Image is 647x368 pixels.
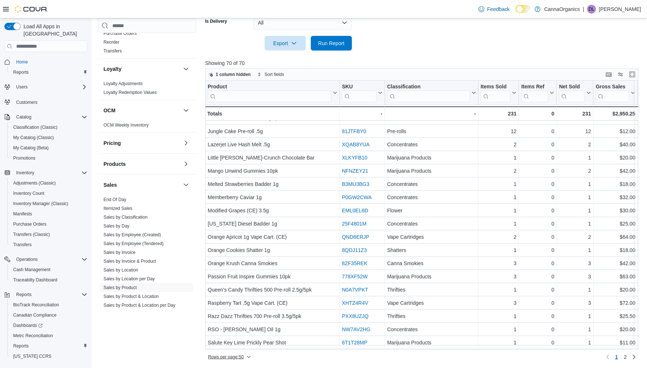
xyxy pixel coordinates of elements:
div: Flower [387,206,476,215]
button: Inventory [13,168,37,177]
a: End Of Day [103,197,126,202]
button: Display options [616,70,625,79]
a: Purchase Orders [10,220,50,229]
a: Sales by Location [103,267,138,273]
a: Adjustments (Classic) [10,179,59,187]
a: 25F4801M [342,221,367,227]
span: Traceabilty Dashboard [13,277,57,283]
div: Canna Smokies [387,259,476,268]
div: Gross Sales [596,84,629,102]
span: Sales by Invoice & Product [103,258,156,264]
a: Reports [10,342,32,350]
span: Reports [13,343,29,349]
a: Sales by Product [103,285,137,290]
span: Washington CCRS [10,352,87,361]
button: Items Sold [480,84,516,102]
div: Loyalty [98,79,196,100]
span: Customers [16,99,37,105]
a: EML0EL6D [342,208,368,214]
div: Items Ref [521,84,548,91]
span: Catalog [13,113,87,121]
button: Sales [103,181,180,189]
button: Export [265,36,306,51]
div: 231 [559,109,591,118]
p: Showing 70 of 70 [205,59,643,67]
span: Reports [16,292,32,298]
div: Net Sold [559,84,585,91]
button: Transfers (Classic) [7,229,90,240]
div: 1 [480,153,516,162]
div: 1 [480,206,516,215]
span: Cash Management [13,267,50,273]
button: Product [208,84,337,102]
span: 2 [624,353,627,361]
a: 778XF52W [342,274,368,280]
a: Manifests [10,209,35,218]
div: $32.00 [596,193,635,202]
span: Sales by Classification [103,214,148,220]
div: Orange Apricot 1g Vape Cart. (CE) [208,233,337,241]
a: N0A7VPKT [342,287,368,293]
a: Cash Management [10,265,53,274]
a: Sales by Location per Day [103,276,155,281]
span: Reports [13,69,29,75]
button: BioTrack Reconciliation [7,300,90,310]
a: Sales by Employee (Tendered) [103,241,164,246]
a: Transfers [10,240,34,249]
span: Purchase Orders [103,30,137,36]
div: Concentrates [387,140,476,149]
div: 0 [521,206,554,215]
span: Sales by Invoice [103,249,135,255]
input: Dark Mode [516,5,531,13]
div: 2 [559,140,591,149]
a: Reorder [103,40,119,45]
a: P0GW2CWA [342,194,372,200]
span: Transfers (Classic) [10,230,87,239]
div: - [387,109,476,118]
a: Metrc Reconciliation [10,331,56,340]
div: $20.00 [596,153,635,162]
button: Purchase Orders [7,219,90,229]
button: Gross Sales [596,84,635,102]
p: CannaOrganics [544,5,580,14]
h3: OCM [103,107,116,114]
a: [US_STATE] CCRS [10,352,54,361]
div: Classification [387,84,470,91]
button: Inventory [1,168,90,178]
div: 0 [521,140,554,149]
button: My Catalog (Classic) [7,132,90,143]
div: 0 [521,219,554,228]
button: Items Ref [521,84,554,102]
span: BioTrack Reconciliation [10,300,87,309]
label: Is Delivery [205,18,227,24]
div: 1 [559,219,591,228]
img: Cova [15,6,48,13]
div: Items Ref [521,84,548,102]
div: 2 [559,167,591,175]
span: Classification (Classic) [10,123,87,132]
a: BioTrack Reconciliation [10,300,62,309]
button: Rows per page:50 [205,353,254,361]
a: Purchase Orders [103,31,137,36]
div: Totals [207,109,337,118]
h3: Products [103,160,126,168]
span: Home [13,57,87,66]
span: Users [16,84,28,90]
div: Product [208,84,331,102]
a: Reports [10,68,32,77]
a: Page 2 of 2 [621,351,630,363]
button: Inventory Count [7,188,90,198]
div: Orange Krush Canna Smokies [208,259,337,268]
h3: Sales [103,181,117,189]
button: Transfers [7,240,90,250]
div: 2 [480,140,516,149]
div: OCM [98,121,196,132]
div: Marijuana Products [387,167,476,175]
div: $40.00 [596,140,635,149]
a: Traceabilty Dashboard [10,276,60,284]
button: Users [13,83,30,91]
span: Reorder [103,39,119,45]
span: Reports [10,342,87,350]
span: Rows per page : 50 [208,354,244,360]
